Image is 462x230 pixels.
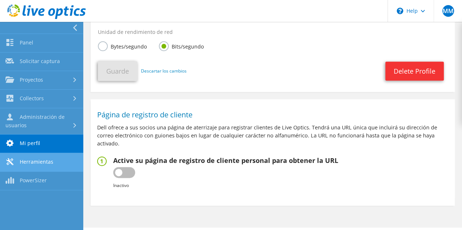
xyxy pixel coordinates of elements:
[385,62,444,81] a: Delete Profile
[397,8,403,14] svg: \n
[141,67,187,75] a: Descartar los cambios
[159,41,204,50] label: Bits/segundo
[97,111,444,118] h1: Página de registro de cliente
[98,41,147,50] label: Bytes/segundo
[98,61,137,81] button: Guarde
[98,28,173,36] label: Unidad de rendimiento de red
[97,124,448,148] p: Dell ofrece a sus socios una página de aterrizaje para registrar clientes de Live Optics. Tendrá ...
[442,5,454,17] span: MM
[113,182,129,188] b: Inactivo
[113,156,338,164] h2: Active su página de registro de cliente personal para obtener la URL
